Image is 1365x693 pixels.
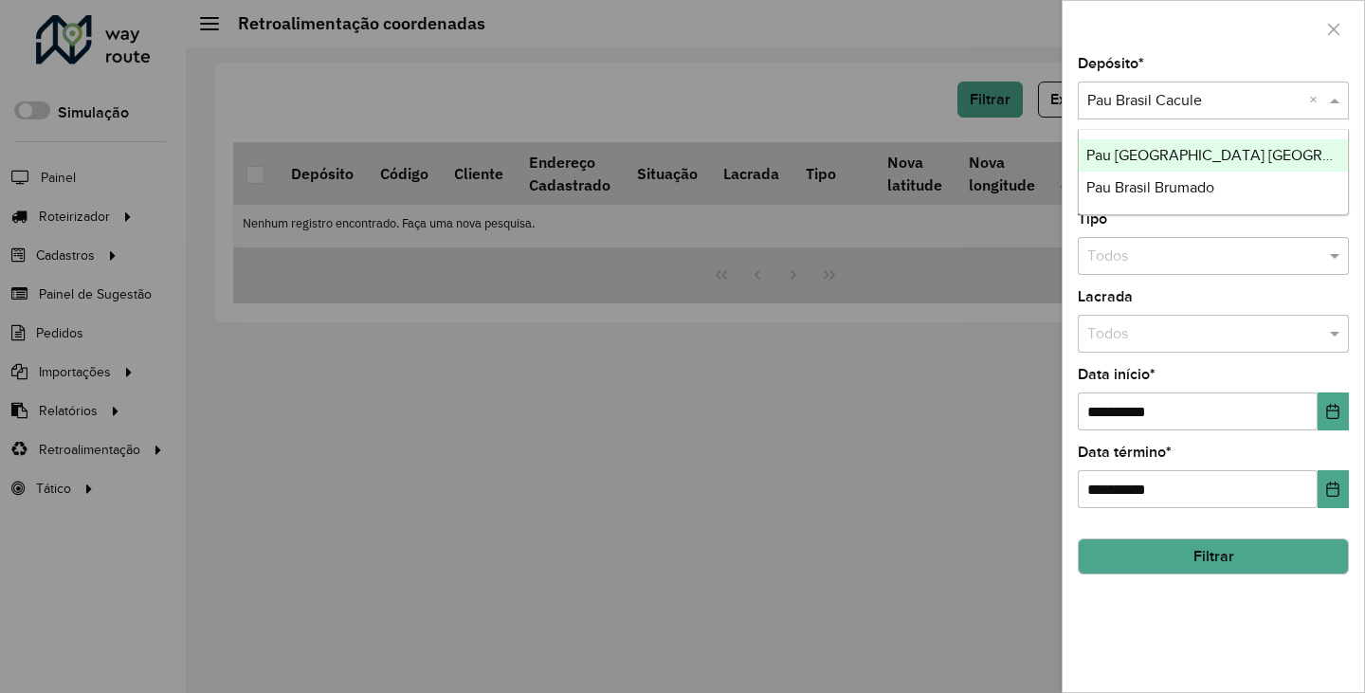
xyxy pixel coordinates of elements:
button: Filtrar [1078,538,1349,574]
label: Lacrada [1078,285,1133,308]
label: Data início [1078,363,1156,386]
span: Clear all [1309,89,1325,112]
label: Tipo [1078,208,1107,230]
button: Choose Date [1318,470,1349,508]
ng-dropdown-panel: Options list [1078,129,1349,215]
label: Depósito [1078,52,1144,75]
button: Choose Date [1318,392,1349,430]
label: Data término [1078,441,1172,464]
span: Pau Brasil Brumado [1086,179,1214,195]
